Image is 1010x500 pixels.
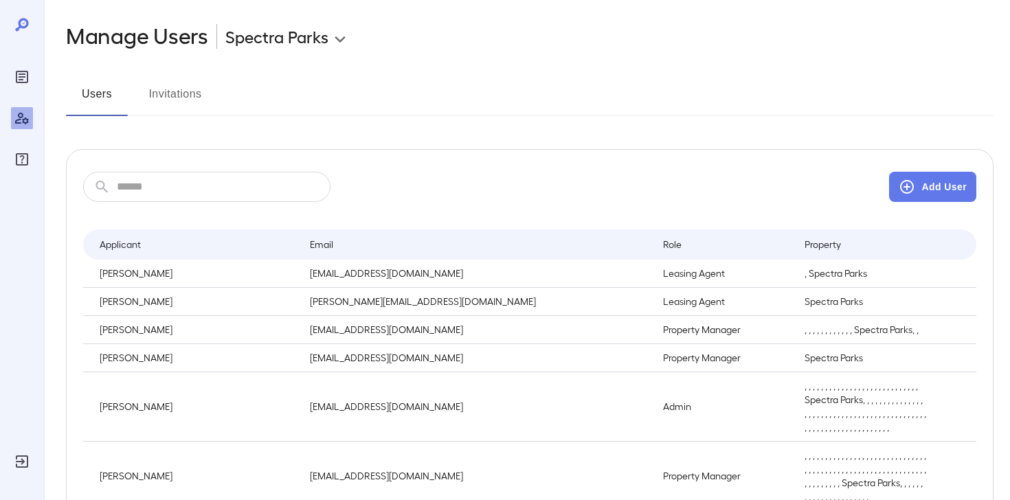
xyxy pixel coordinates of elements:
p: Property Manager [663,323,783,337]
div: Manage Users [11,107,33,129]
p: [EMAIL_ADDRESS][DOMAIN_NAME] [310,400,641,413]
th: Applicant [83,229,299,260]
p: [PERSON_NAME] [100,469,288,483]
div: FAQ [11,148,33,170]
th: Role [652,229,794,260]
p: , Spectra Parks [805,266,926,280]
div: Reports [11,66,33,88]
p: Admin [663,400,783,413]
p: [PERSON_NAME] [100,400,288,413]
button: Add User [889,172,976,202]
p: Spectra Parks [225,25,328,47]
p: , , , , , , , , , , , , Spectra Parks, , [805,323,926,337]
h2: Manage Users [66,23,208,50]
p: Leasing Agent [663,295,783,308]
div: Log Out [11,451,33,473]
p: Property Manager [663,351,783,365]
p: Property Manager [663,469,783,483]
p: [PERSON_NAME] [100,323,288,337]
button: Invitations [144,83,206,116]
p: [EMAIL_ADDRESS][DOMAIN_NAME] [310,323,641,337]
p: Spectra Parks [805,295,926,308]
p: [EMAIL_ADDRESS][DOMAIN_NAME] [310,351,641,365]
p: [EMAIL_ADDRESS][DOMAIN_NAME] [310,469,641,483]
p: , , , , , , , , , , , , , , , , , , , , , , , , , , , , Spectra Parks, , , , , , , , , , , , , , ... [805,379,926,434]
button: Users [66,83,128,116]
p: [PERSON_NAME] [100,295,288,308]
p: [PERSON_NAME] [100,266,288,280]
p: Spectra Parks [805,351,926,365]
p: [PERSON_NAME][EMAIL_ADDRESS][DOMAIN_NAME] [310,295,641,308]
p: Leasing Agent [663,266,783,280]
th: Email [299,229,652,260]
th: Property [794,229,937,260]
p: [EMAIL_ADDRESS][DOMAIN_NAME] [310,266,641,280]
p: [PERSON_NAME] [100,351,288,365]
